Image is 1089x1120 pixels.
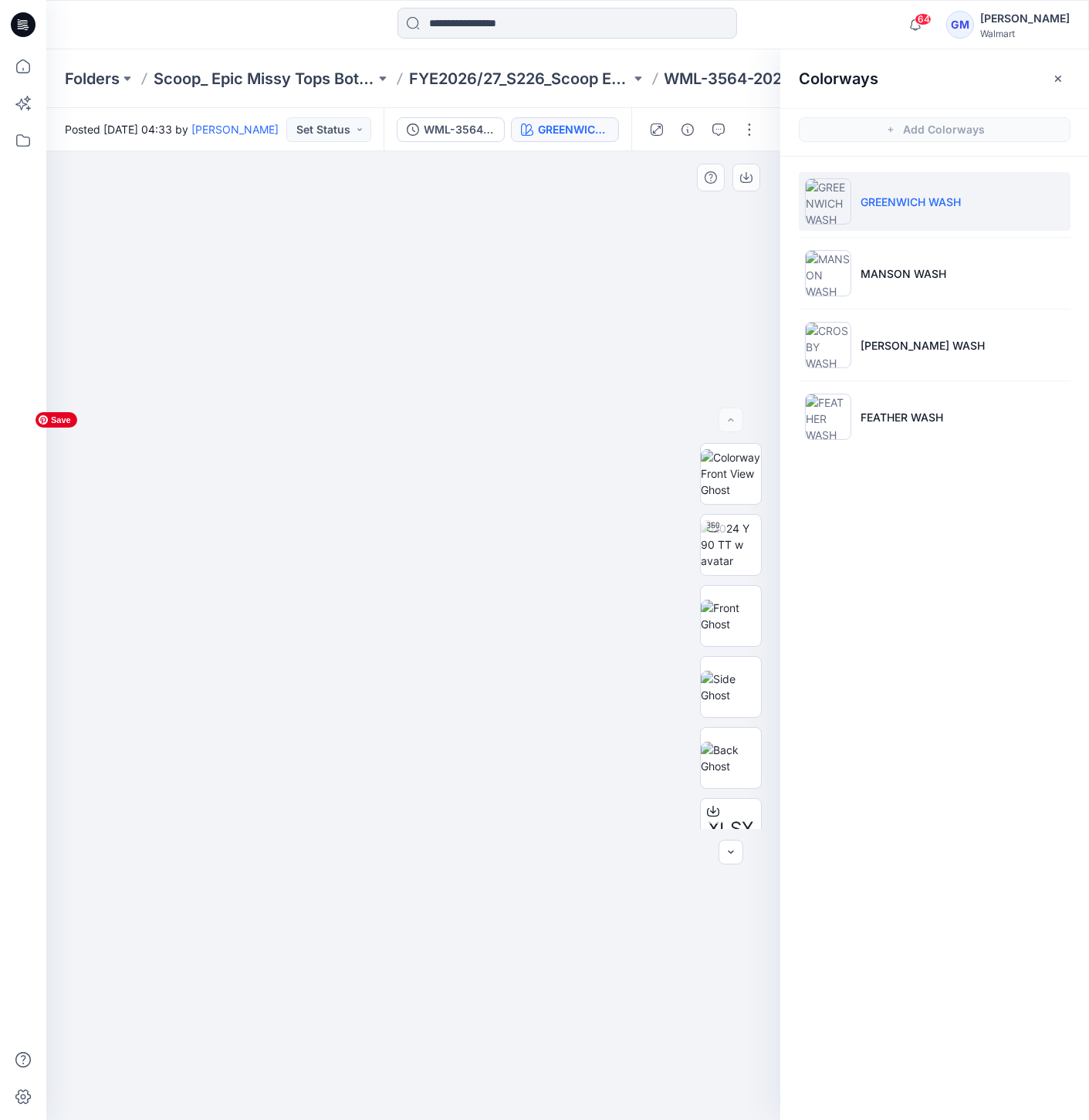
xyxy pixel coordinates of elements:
[861,194,961,210] p: GREENWICH WASH
[701,449,761,498] img: Colorway Front View Ghost
[191,123,279,136] a: [PERSON_NAME]
[154,68,375,90] a: Scoop_ Epic Missy Tops Bottoms Dress
[915,13,932,25] span: 64
[397,117,505,142] button: WML-3564-2026 High Rise Skinny Jeans_Full Colorway
[980,9,1070,28] div: [PERSON_NAME]
[799,69,878,88] h2: Colorways
[538,121,609,138] div: GREENWICH WASH
[805,322,851,368] img: CROSBY WASH
[805,394,851,440] img: FEATHER WASH
[701,671,761,703] img: Side Ghost
[701,742,761,774] img: Back Ghost
[861,266,946,282] p: MANSON WASH
[709,815,754,843] span: XLSX
[701,600,761,632] img: Front Ghost
[861,409,943,425] p: FEATHER WASH
[805,178,851,225] img: GREENWICH WASH
[675,117,700,142] button: Details
[65,68,120,90] a: Folders
[36,412,77,428] span: Save
[861,337,985,354] p: [PERSON_NAME] WASH
[511,117,619,142] button: GREENWICH WASH
[805,250,851,296] img: MANSON WASH
[701,520,761,569] img: 2024 Y 90 TT w avatar
[424,121,495,138] div: WML-3564-2026 High Rise Skinny Jeans_Full Colorway
[65,121,279,137] span: Posted [DATE] 04:33 by
[665,68,886,90] p: WML-3564-2026 High Rise Skinny Jeans
[946,11,974,39] div: GM
[409,68,631,90] a: FYE2026/27_S226_Scoop EPIC_Top & Bottom
[980,28,1070,39] div: Walmart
